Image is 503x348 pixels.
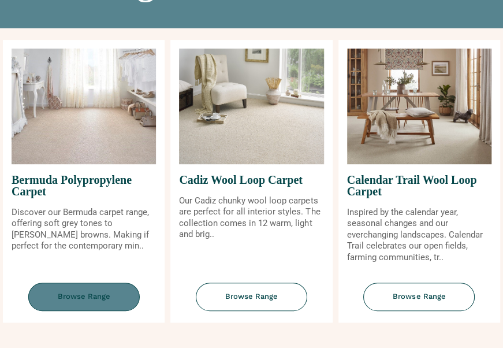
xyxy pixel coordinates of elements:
span: Browse Range [196,283,307,311]
span: Cadiz Wool Loop Carpet [179,164,323,195]
p: Our Cadiz chunky wool loop carpets are perfect for all interior styles. The collection comes in 1... [179,195,323,240]
img: Bermuda Polypropylene Carpet [12,49,156,164]
span: Bermuda Polypropylene Carpet [12,164,156,207]
a: Browse Range [338,283,500,323]
span: Browse Range [363,283,475,311]
a: Browse Range [3,283,165,323]
p: Discover our Bermuda carpet range, offering soft grey tones to [PERSON_NAME] browns. Making if pe... [12,207,156,252]
span: Browse Range [28,283,140,311]
span: Calendar Trail Wool Loop Carpet [347,164,491,207]
img: Calendar Trail Wool Loop Carpet [347,49,491,164]
a: Browse Range [170,283,332,323]
p: Inspired by the calendar year, seasonal changes and our everchanging landscapes. Calendar Trail c... [347,207,491,264]
img: Cadiz Wool Loop Carpet [179,49,323,164]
